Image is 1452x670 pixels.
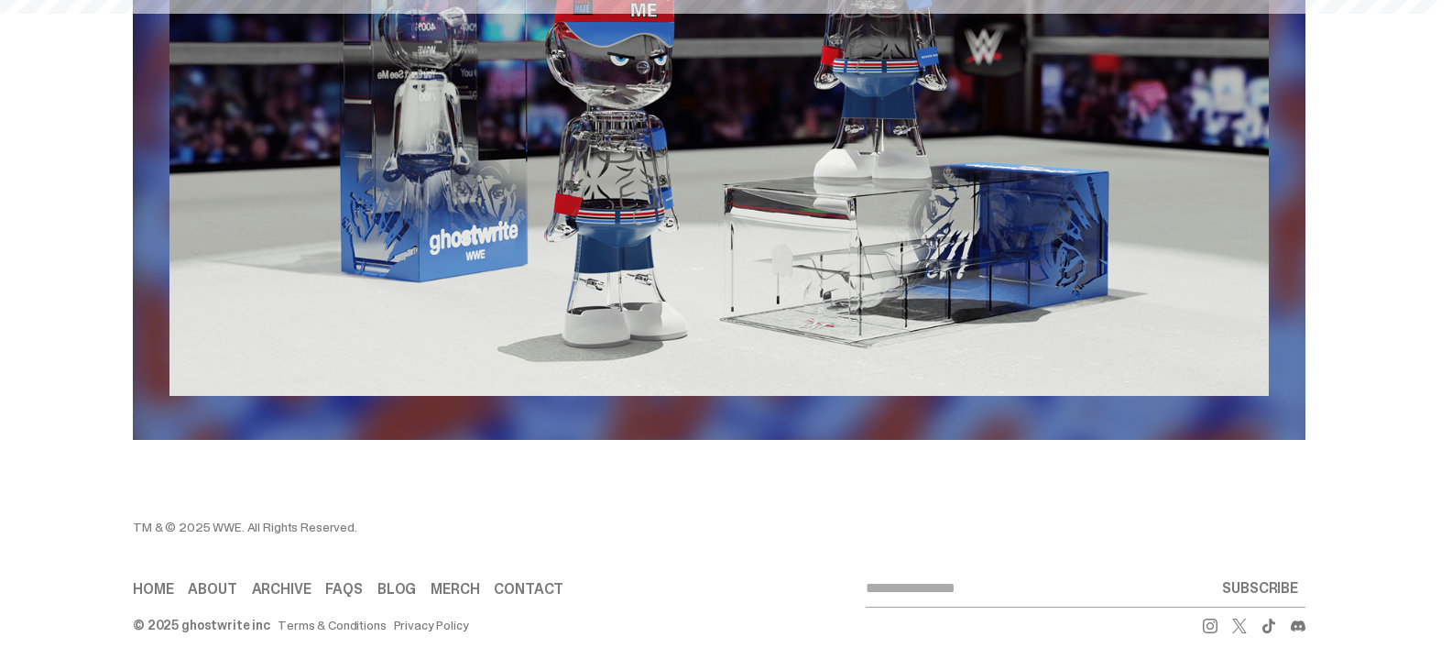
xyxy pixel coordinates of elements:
a: Merch [431,582,479,597]
div: © 2025 ghostwrite inc [133,619,270,632]
a: Contact [494,582,563,597]
button: SUBSCRIBE [1215,570,1305,607]
a: Home [133,582,173,597]
div: TM & © 2025 WWE. All Rights Reserved. [133,521,866,533]
a: Terms & Conditions [278,619,386,632]
a: FAQs [325,582,362,597]
a: About [188,582,236,597]
a: Blog [377,582,416,597]
a: Archive [252,582,311,597]
a: Privacy Policy [394,619,469,632]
